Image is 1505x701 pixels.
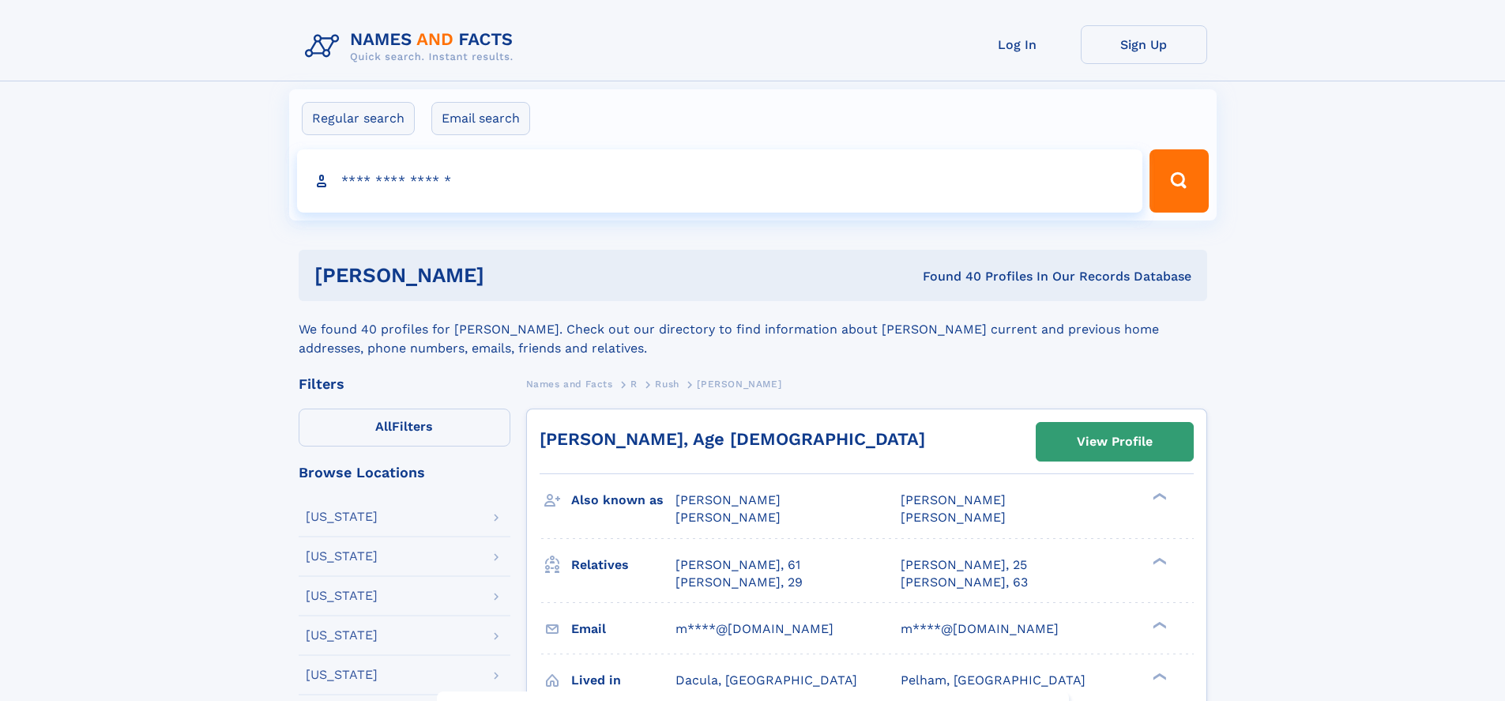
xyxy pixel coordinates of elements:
span: Rush [655,379,679,390]
h3: Relatives [571,552,675,579]
div: We found 40 profiles for [PERSON_NAME]. Check out our directory to find information about [PERSON... [299,301,1207,358]
div: Filters [299,377,510,391]
a: [PERSON_NAME], 29 [675,574,803,591]
a: [PERSON_NAME], 25 [901,556,1027,574]
label: Regular search [302,102,415,135]
label: Email search [431,102,530,135]
a: Log In [954,25,1081,64]
div: [US_STATE] [306,550,378,563]
a: [PERSON_NAME], 61 [675,556,800,574]
h3: Email [571,616,675,643]
div: [US_STATE] [306,511,378,523]
div: [US_STATE] [306,629,378,642]
div: ❯ [1149,492,1168,502]
button: Search Button [1149,149,1208,213]
h3: Also known as [571,487,675,514]
div: [US_STATE] [306,669,378,681]
img: Logo Names and Facts [299,25,526,68]
a: View Profile [1037,423,1193,461]
span: All [375,419,392,434]
div: View Profile [1077,424,1153,460]
span: Dacula, [GEOGRAPHIC_DATA] [675,673,857,688]
a: Rush [655,374,679,394]
span: [PERSON_NAME] [697,379,781,390]
div: Found 40 Profiles In Our Records Database [703,268,1191,285]
a: [PERSON_NAME], Age [DEMOGRAPHIC_DATA] [540,429,925,449]
span: R [630,379,638,390]
span: [PERSON_NAME] [675,510,781,525]
a: [PERSON_NAME], 63 [901,574,1028,591]
h1: [PERSON_NAME] [314,266,704,285]
div: ❯ [1149,556,1168,566]
div: ❯ [1149,620,1168,630]
a: Sign Up [1081,25,1207,64]
h3: Lived in [571,667,675,694]
div: [US_STATE] [306,590,378,602]
a: Names and Facts [526,374,613,394]
div: ❯ [1149,671,1168,681]
span: Pelham, [GEOGRAPHIC_DATA] [901,673,1085,688]
span: [PERSON_NAME] [675,492,781,507]
a: R [630,374,638,394]
label: Filters [299,409,510,447]
input: search input [297,149,1143,213]
div: Browse Locations [299,465,510,480]
span: [PERSON_NAME] [901,492,1006,507]
span: [PERSON_NAME] [901,510,1006,525]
